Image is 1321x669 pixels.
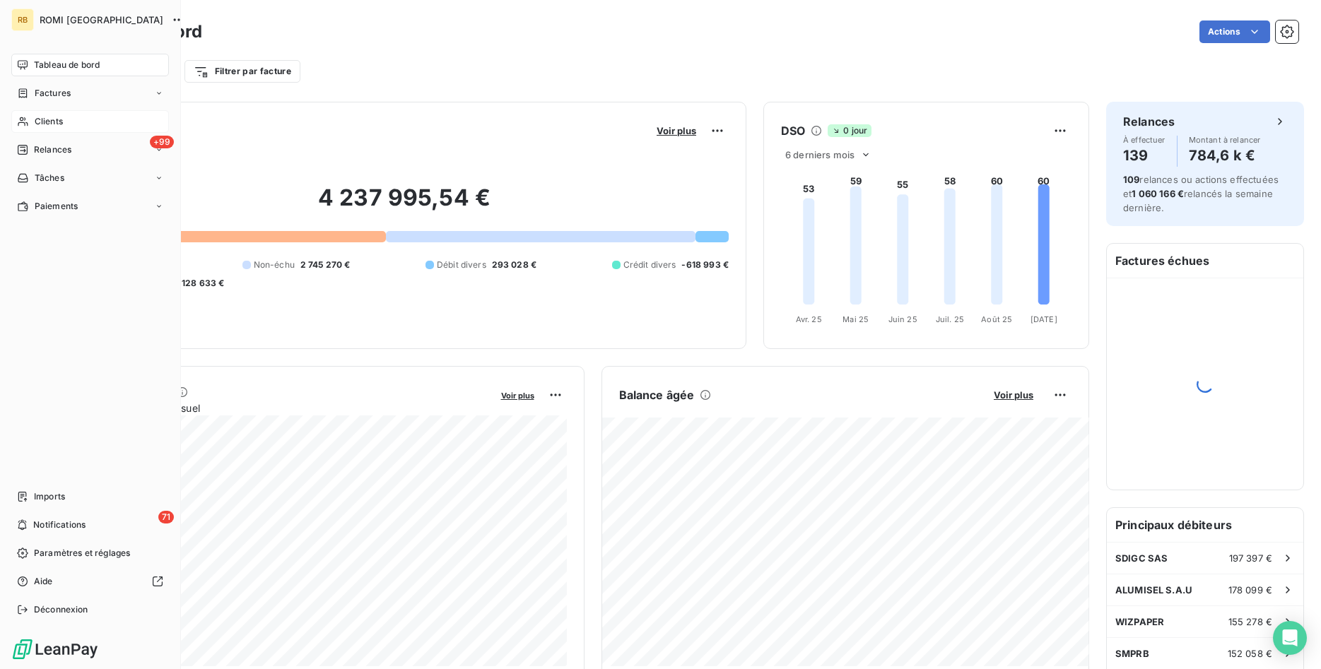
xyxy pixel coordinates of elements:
[254,259,295,271] span: Non-échu
[34,490,65,503] span: Imports
[619,386,695,403] h6: Balance âgée
[40,14,163,25] span: ROMI [GEOGRAPHIC_DATA]
[1115,648,1149,659] span: SMPRB
[34,603,88,616] span: Déconnexion
[11,638,99,661] img: Logo LeanPay
[158,511,174,523] span: 71
[34,575,53,588] span: Aide
[1273,621,1307,655] div: Open Intercom Messenger
[1115,616,1164,627] span: WIZPAPER
[1229,552,1272,564] span: 197 397 €
[35,172,64,184] span: Tâches
[80,401,491,415] span: Chiffre d'affaires mensuel
[34,547,130,560] span: Paramètres et réglages
[35,200,78,213] span: Paiements
[842,314,869,324] tspan: Mai 25
[652,124,700,137] button: Voir plus
[80,184,729,226] h2: 4 237 995,54 €
[681,259,729,271] span: -618 993 €
[936,314,964,324] tspan: Juil. 25
[1123,174,1279,213] span: relances ou actions effectuées et relancés la semaine dernière.
[501,391,534,401] span: Voir plus
[1132,188,1184,199] span: 1 060 166 €
[300,259,351,271] span: 2 745 270 €
[11,8,34,31] div: RB
[1123,113,1175,130] h6: Relances
[1189,144,1261,167] h4: 784,6 k €
[33,519,86,531] span: Notifications
[437,259,486,271] span: Débit divers
[781,122,805,139] h6: DSO
[994,389,1033,401] span: Voir plus
[1031,314,1057,324] tspan: [DATE]
[1228,648,1272,659] span: 152 058 €
[785,149,855,160] span: 6 derniers mois
[11,570,169,593] a: Aide
[888,314,917,324] tspan: Juin 25
[184,60,300,83] button: Filtrer par facture
[1107,508,1303,542] h6: Principaux débiteurs
[1107,244,1303,278] h6: Factures échues
[657,125,696,136] span: Voir plus
[1115,584,1192,596] span: ALUMISEL S.A.U
[796,314,822,324] tspan: Avr. 25
[150,136,174,148] span: +99
[1228,584,1272,596] span: 178 099 €
[1123,136,1166,144] span: À effectuer
[828,124,871,137] span: 0 jour
[1228,616,1272,627] span: 155 278 €
[177,277,225,290] span: -128 633 €
[990,389,1038,401] button: Voir plus
[35,87,71,100] span: Factures
[1123,144,1166,167] h4: 139
[981,314,1012,324] tspan: Août 25
[35,115,63,128] span: Clients
[497,389,539,401] button: Voir plus
[34,59,100,71] span: Tableau de bord
[1123,174,1139,185] span: 109
[1189,136,1261,144] span: Montant à relancer
[492,259,536,271] span: 293 028 €
[623,259,676,271] span: Crédit divers
[1115,552,1168,564] span: SDIGC SAS
[34,143,71,156] span: Relances
[1199,20,1270,43] button: Actions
